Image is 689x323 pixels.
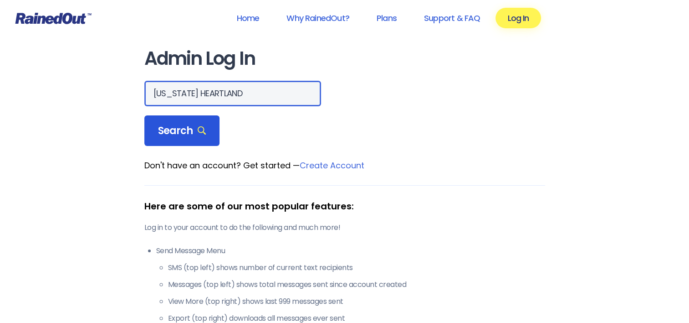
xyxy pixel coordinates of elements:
p: Log in to your account to do the following and much more! [144,222,545,233]
li: View More (top right) shows last 999 messages sent [168,296,545,307]
div: Search [144,115,220,146]
input: Search Orgs… [144,81,321,106]
a: Plans [365,8,408,28]
a: Log In [495,8,541,28]
a: Support & FAQ [412,8,492,28]
a: Why RainedOut? [275,8,361,28]
a: Home [225,8,271,28]
li: SMS (top left) shows number of current text recipients [168,262,545,273]
li: Messages (top left) shows total messages sent since account created [168,279,545,290]
h1: Admin Log In [144,48,545,69]
span: Search [158,125,206,137]
a: Create Account [300,160,364,171]
div: Here are some of our most popular features: [144,199,545,213]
